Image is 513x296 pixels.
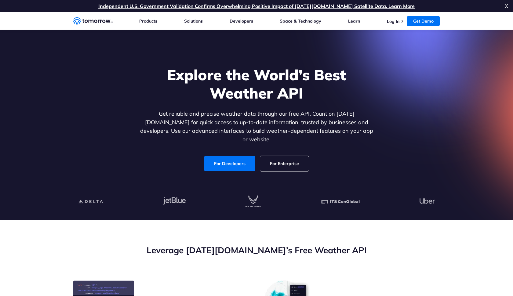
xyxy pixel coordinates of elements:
[139,66,374,102] h1: Explore the World’s Best Weather API
[139,18,157,24] a: Products
[348,18,360,24] a: Learn
[260,156,309,171] a: For Enterprise
[184,18,203,24] a: Solutions
[139,110,374,144] p: Get reliable and precise weather data through our free API. Count on [DATE][DOMAIN_NAME] for quic...
[230,18,253,24] a: Developers
[280,18,321,24] a: Space & Technology
[204,156,255,171] a: For Developers
[98,3,415,9] a: Independent U.S. Government Validation Confirms Overwhelming Positive Impact of [DATE][DOMAIN_NAM...
[387,19,399,24] a: Log In
[73,244,440,256] h2: Leverage [DATE][DOMAIN_NAME]’s Free Weather API
[407,16,440,26] a: Get Demo
[73,16,113,26] a: Home link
